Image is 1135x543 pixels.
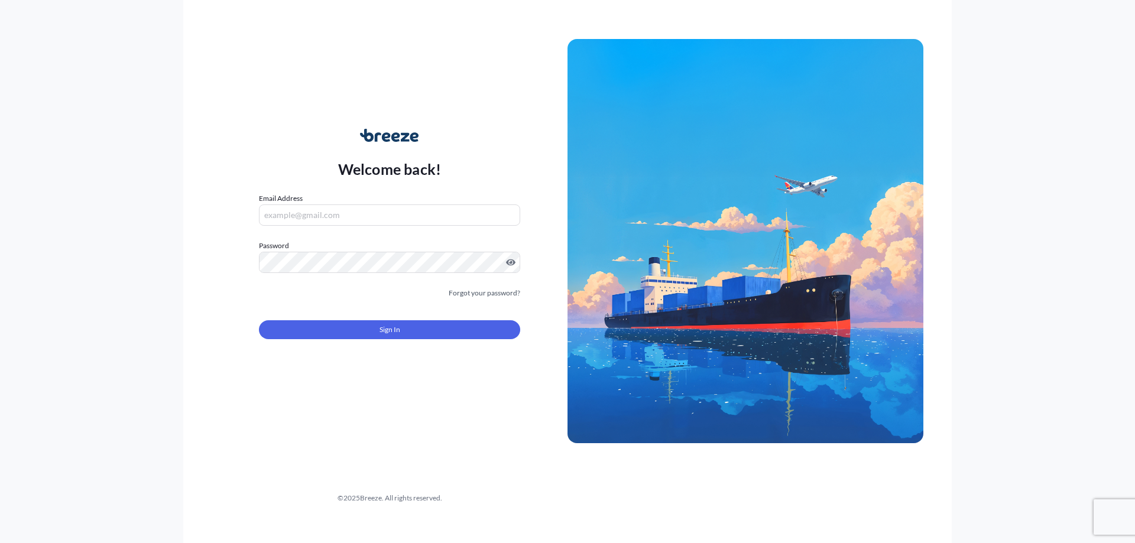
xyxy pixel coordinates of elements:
[380,324,400,336] span: Sign In
[212,492,567,504] div: © 2025 Breeze. All rights reserved.
[449,287,520,299] a: Forgot your password?
[338,160,442,178] p: Welcome back!
[259,193,303,204] label: Email Address
[506,258,515,267] button: Show password
[567,39,923,443] img: Ship illustration
[259,204,520,226] input: example@gmail.com
[259,320,520,339] button: Sign In
[259,240,520,252] label: Password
